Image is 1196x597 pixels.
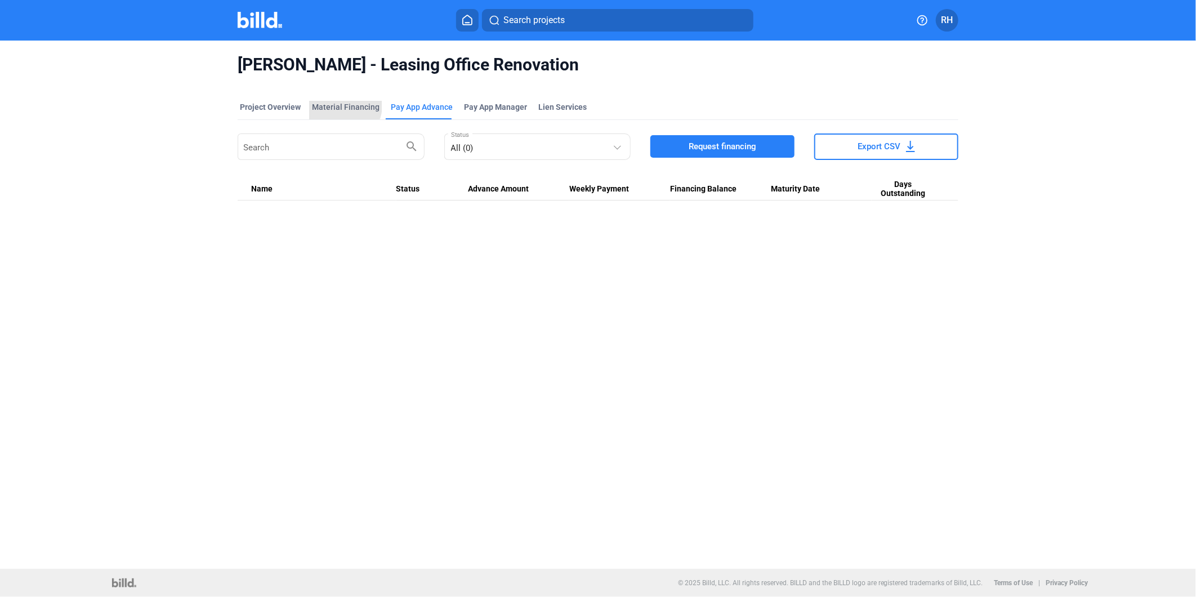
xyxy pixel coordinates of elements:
[396,184,468,194] div: Status
[312,101,380,113] div: Material Financing
[1046,579,1088,587] b: Privacy Policy
[238,54,958,75] span: [PERSON_NAME] - Leasing Office Renovation
[650,135,795,158] button: Request financing
[238,12,282,28] img: Billd Company Logo
[814,133,958,160] button: Export CSV
[994,579,1033,587] b: Terms of Use
[251,184,396,194] div: Name
[391,101,453,113] div: Pay App Advance
[670,184,737,194] span: Financing Balance
[482,9,753,32] button: Search projects
[670,184,771,194] div: Financing Balance
[468,184,529,194] span: Advance Amount
[538,101,587,113] div: Lien Services
[941,14,953,27] span: RH
[678,579,983,587] p: © 2025 Billd, LLC. All rights reserved. BILLD and the BILLD logo are registered trademarks of Bil...
[936,9,958,32] button: RH
[689,141,756,152] span: Request financing
[771,184,872,194] div: Maturity Date
[405,139,418,153] mat-icon: search
[771,184,820,194] span: Maturity Date
[240,101,301,113] div: Project Overview
[251,184,273,194] span: Name
[872,180,945,199] div: Days Outstanding
[569,184,670,194] div: Weekly Payment
[112,578,136,587] img: logo
[569,184,629,194] span: Weekly Payment
[503,14,565,27] span: Search projects
[468,184,569,194] div: Advance Amount
[1039,579,1041,587] p: |
[872,180,935,199] span: Days Outstanding
[858,141,900,152] span: Export CSV
[451,143,474,153] span: All (0)
[464,101,527,113] span: Pay App Manager
[396,184,420,194] span: Status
